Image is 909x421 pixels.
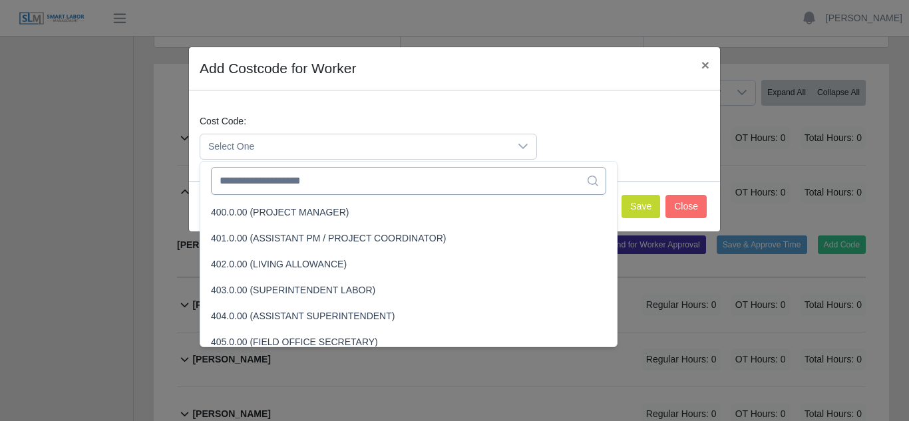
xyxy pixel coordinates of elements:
button: Close [691,47,720,82]
span: 405.0.00 (FIELD OFFICE SECRETARY) [211,335,378,349]
li: 400.0.00 (PROJECT MANAGER) [203,200,614,225]
li: 405.0.00 (FIELD OFFICE SECRETARY) [203,330,614,354]
span: Select One [200,134,510,159]
span: 401.0.00 (ASSISTANT PM / PROJECT COORDINATOR) [211,231,446,245]
li: 401.0.00 (ASSISTANT PM / PROJECT COORDINATOR) [203,226,614,251]
li: 403.0.00 (SUPERINTENDENT LABOR) [203,278,614,303]
span: 404.0.00 (ASSISTANT SUPERINTENDENT) [211,309,395,323]
li: 402.0.00 (LIVING ALLOWANCE) [203,252,614,277]
span: 400.0.00 (PROJECT MANAGER) [211,206,349,219]
span: 403.0.00 (SUPERINTENDENT LABOR) [211,283,375,297]
button: Close [665,195,707,218]
span: × [701,57,709,72]
h4: Add Costcode for Worker [200,58,356,79]
li: 404.0.00 (ASSISTANT SUPERINTENDENT) [203,304,614,329]
span: 402.0.00 (LIVING ALLOWANCE) [211,257,347,271]
button: Save [622,195,660,218]
label: Cost Code: [200,114,246,128]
